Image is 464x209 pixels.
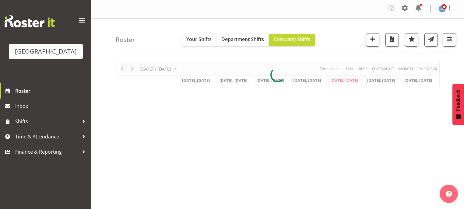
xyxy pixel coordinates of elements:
button: Highlight an important date within the roster. [405,33,418,47]
button: Company Shifts [269,34,315,46]
div: [GEOGRAPHIC_DATA] [15,47,77,56]
span: Inbox [15,102,88,111]
button: Add a new shift [366,33,379,47]
img: help-xxl-2.png [446,191,452,197]
img: lesley-mckenzie127.jpg [438,5,446,12]
span: Your Shifts [186,36,212,43]
span: Department Shifts [221,36,264,43]
h4: Roster [116,36,135,43]
button: Download a PDF of the roster according to the set date range. [385,33,399,47]
span: Feedback [455,90,461,111]
button: Filter Shifts [443,33,456,47]
img: Rosterit website logo [5,15,55,27]
span: Time & Attendance [15,132,79,141]
button: Department Shifts [216,34,269,46]
span: Shifts [15,117,79,126]
span: Company Shifts [274,36,310,43]
button: Send a list of all shifts for the selected filtered period to all rostered employees. [424,33,438,47]
span: Roster [15,86,88,96]
span: Finance & Reporting [15,147,79,156]
button: Your Shifts [181,34,216,46]
button: Feedback - Show survey [452,84,464,125]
